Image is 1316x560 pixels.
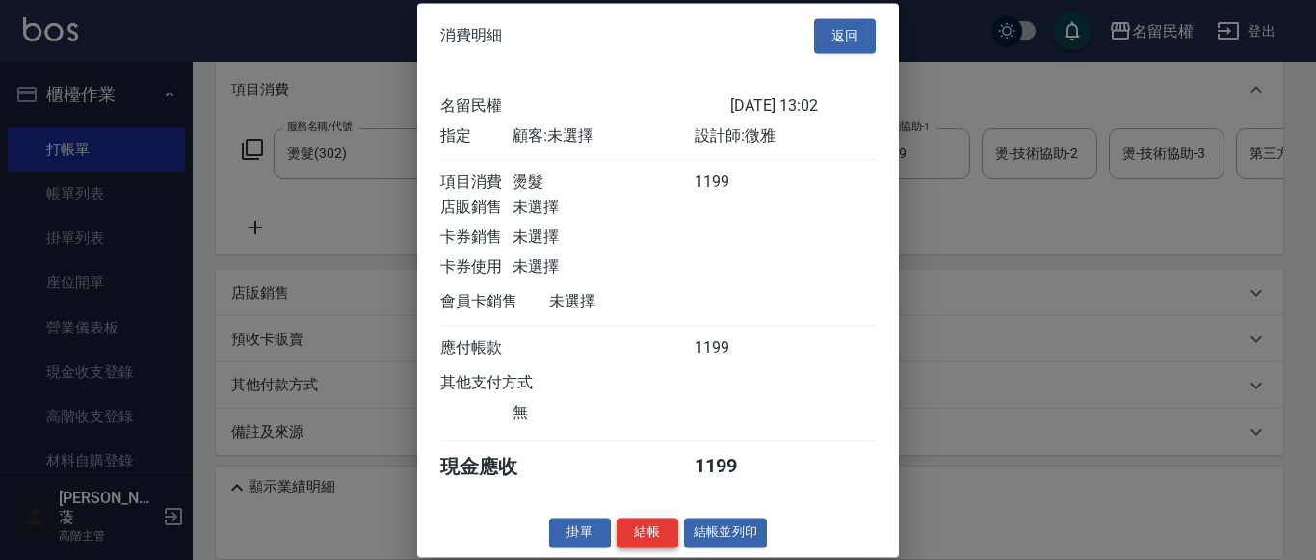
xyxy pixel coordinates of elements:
div: 未選擇 [513,257,694,278]
div: 現金應收 [440,454,549,480]
div: 燙髮 [513,173,694,193]
div: 名留民權 [440,96,730,117]
div: 店販銷售 [440,198,513,218]
div: [DATE] 13:02 [730,96,876,117]
div: 未選擇 [549,292,730,312]
button: 返回 [814,18,876,54]
button: 掛單 [549,518,611,547]
div: 會員卡銷售 [440,292,549,312]
div: 其他支付方式 [440,373,586,393]
div: 1199 [695,173,767,193]
div: 設計師: 微雅 [695,126,876,147]
div: 卡券使用 [440,257,513,278]
div: 卡券銷售 [440,227,513,248]
button: 結帳並列印 [684,518,768,547]
div: 無 [513,403,694,423]
div: 指定 [440,126,513,147]
div: 項目消費 [440,173,513,193]
div: 顧客: 未選擇 [513,126,694,147]
div: 1199 [695,338,767,359]
div: 未選擇 [513,198,694,218]
div: 1199 [695,454,767,480]
span: 消費明細 [440,26,502,45]
div: 未選擇 [513,227,694,248]
button: 結帳 [617,518,678,547]
div: 應付帳款 [440,338,513,359]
